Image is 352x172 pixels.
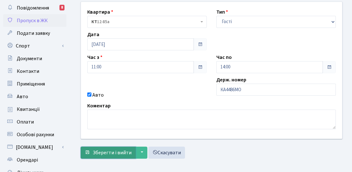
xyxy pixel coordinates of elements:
a: Контакти [3,65,66,78]
input: AA0001AA [216,84,336,96]
label: Час по [216,54,232,61]
span: Повідомлення [17,4,49,11]
span: Особові рахунки [17,131,54,138]
span: Приміщення [17,80,45,87]
a: Квитанції [3,103,66,116]
span: Орендарі [17,156,38,163]
label: Держ. номер [216,76,246,84]
a: Документи [3,52,66,65]
span: Зберегти і вийти [93,149,132,156]
span: <b>КТ</b>&nbsp;&nbsp;&nbsp;&nbsp;12-85а [91,19,199,25]
b: КТ [91,19,97,25]
span: <b>КТ</b>&nbsp;&nbsp;&nbsp;&nbsp;12-85а [87,16,207,28]
a: Подати заявку [3,27,66,40]
label: Тип [216,8,228,16]
span: Документи [17,55,42,62]
a: Авто [3,90,66,103]
span: Авто [17,93,28,100]
a: [DOMAIN_NAME] [3,141,66,154]
span: Подати заявку [17,30,50,37]
a: Спорт [3,40,66,52]
a: Повідомлення8 [3,2,66,14]
label: Час з [87,54,102,61]
a: Орендарі [3,154,66,166]
a: Приміщення [3,78,66,90]
label: Коментар [87,102,111,110]
span: Квитанції [17,106,40,113]
span: Пропуск в ЖК [17,17,48,24]
a: Пропуск в ЖК [3,14,66,27]
label: Дата [87,31,99,38]
span: Оплати [17,118,34,125]
a: Особові рахунки [3,128,66,141]
a: Оплати [3,116,66,128]
a: Скасувати [148,147,185,159]
button: Зберегти і вийти [81,147,136,159]
label: Авто [92,91,104,99]
label: Квартира [87,8,113,16]
div: 8 [59,5,65,10]
span: Контакти [17,68,39,75]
